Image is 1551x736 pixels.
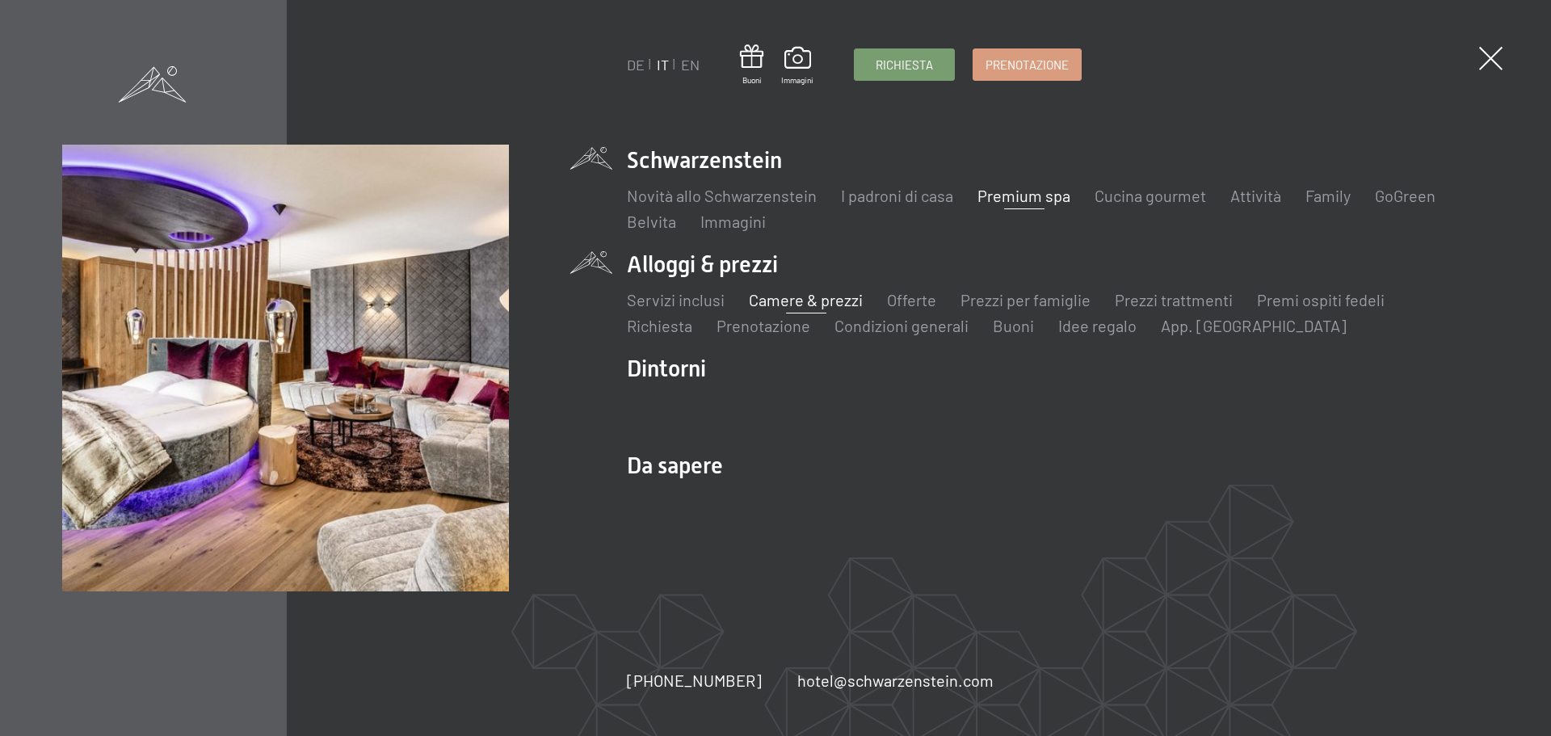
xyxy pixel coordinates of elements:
[1161,316,1347,335] a: App. [GEOGRAPHIC_DATA]
[749,290,863,309] a: Camere & prezzi
[627,671,762,690] span: [PHONE_NUMBER]
[627,56,645,74] a: DE
[681,56,700,74] a: EN
[797,669,994,692] a: hotel@schwarzenstein.com
[1257,290,1385,309] a: Premi ospiti fedeli
[740,44,763,86] a: Buoni
[1305,186,1351,205] a: Family
[986,57,1069,74] span: Prenotazione
[740,74,763,86] span: Buoni
[781,47,813,86] a: Immagini
[876,57,933,74] span: Richiesta
[627,212,676,231] a: Belvita
[1095,186,1206,205] a: Cucina gourmet
[855,49,954,80] a: Richiesta
[700,212,766,231] a: Immagini
[1115,290,1233,309] a: Prezzi trattmenti
[657,56,669,74] a: IT
[1375,186,1435,205] a: GoGreen
[887,290,936,309] a: Offerte
[627,669,762,692] a: [PHONE_NUMBER]
[1058,316,1137,335] a: Idee regalo
[973,49,1081,80] a: Prenotazione
[834,316,969,335] a: Condizioni generali
[993,316,1034,335] a: Buoni
[627,186,817,205] a: Novità allo Schwarzenstein
[627,316,692,335] a: Richiesta
[781,74,813,86] span: Immagini
[627,290,725,309] a: Servizi inclusi
[717,316,810,335] a: Prenotazione
[960,290,1091,309] a: Prezzi per famiglie
[977,186,1070,205] a: Premium spa
[1230,186,1281,205] a: Attività
[841,186,953,205] a: I padroni di casa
